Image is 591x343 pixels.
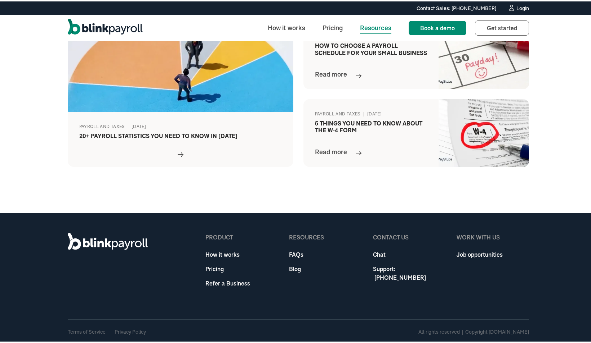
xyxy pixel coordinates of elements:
a: Pricing [317,19,348,34]
a: Refer a Business [205,278,250,286]
div: product [205,232,250,240]
a: Support: [PHONE_NUMBER] [373,263,445,280]
a: Login [508,3,529,11]
div: [DATE] [132,122,146,128]
span: Get started [487,23,517,30]
a: Job opportunities [457,249,503,257]
span: Book a demo [420,23,455,30]
a: Resources [354,19,397,34]
a: Pricing [205,263,250,272]
div: Read more [315,68,347,78]
div: Login [516,4,529,9]
a: Book a demo [409,19,466,34]
h3: 5 Things You Need to Know About the W-4 Form [315,119,427,132]
a: Get started [475,19,529,34]
div: [DATE] [367,109,382,116]
a: Privacy Policy [115,327,146,334]
a: Payroll and Taxes|[DATE]5 Things You Need to Know About the W-4 FormRead more [303,98,529,165]
div: | [128,122,129,128]
a: How it works [205,249,250,257]
div: Contact Sales: [PHONE_NUMBER] [417,3,496,11]
a: home [68,17,143,36]
a: Payroll and Taxes|[DATE]How to Choose a Payroll Schedule for Your Small BusinessRead more [303,20,529,88]
a: FAQs [289,249,324,257]
a: Blog [289,263,324,272]
div: Resources [289,232,324,240]
a: Payroll and Taxes|[DATE]20+ Payroll Statistics You Need to Know in [DATE] [68,20,293,165]
div: | [363,109,364,116]
div: All rights reserved | Copyright [DOMAIN_NAME] [418,327,529,334]
div: Payroll and Taxes [79,122,125,128]
div: Payroll and Taxes [315,109,360,116]
h3: 20+ Payroll Statistics You Need to Know in [DATE] [79,131,282,138]
div: WORK WITH US [457,232,503,240]
a: Terms of Service [68,327,106,334]
div: Read more [315,146,347,155]
div: Contact Us [373,232,445,240]
a: Chat [373,249,445,257]
h3: How to Choose a Payroll Schedule for Your Small Business [315,41,427,55]
a: How it works [262,19,311,34]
